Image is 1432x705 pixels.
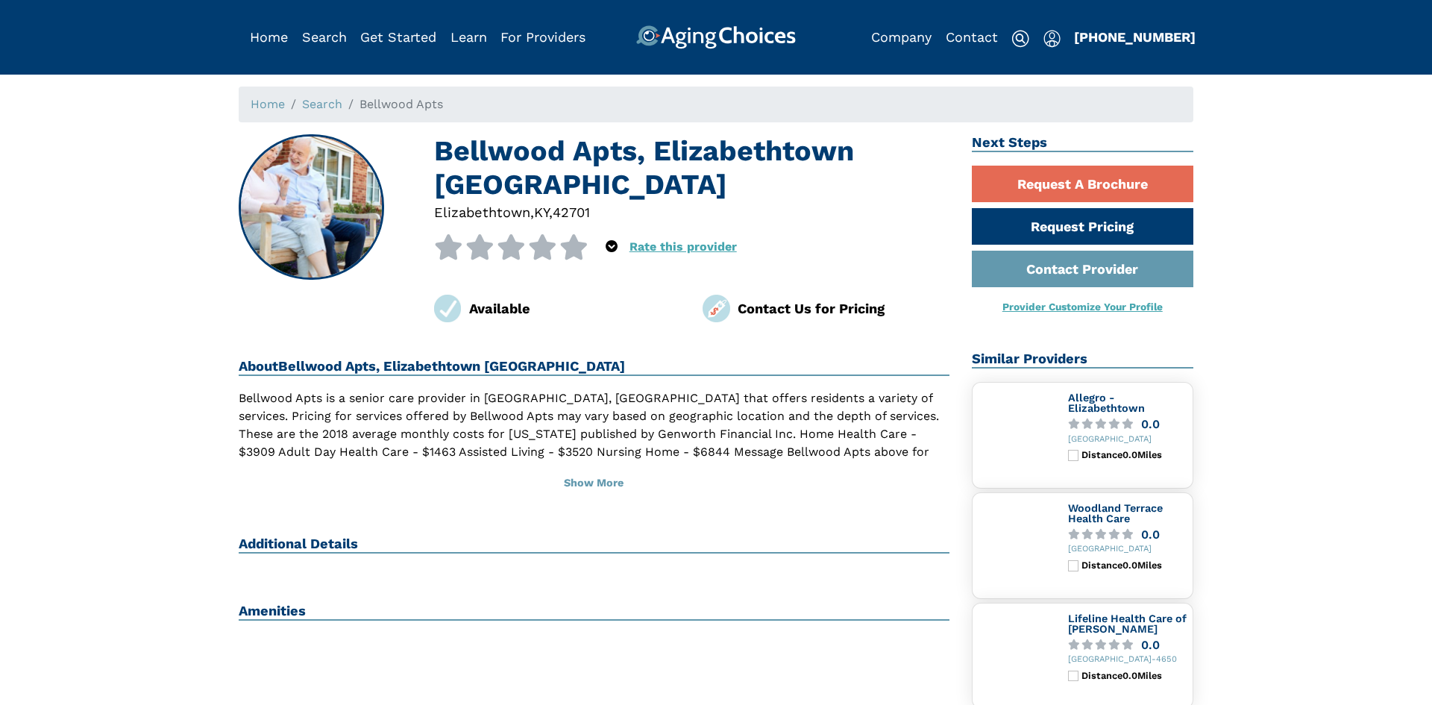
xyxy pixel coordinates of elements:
[636,25,796,49] img: AgingChoices
[1068,545,1187,554] div: [GEOGRAPHIC_DATA]
[1068,639,1187,651] a: 0.0
[302,29,347,45] a: Search
[972,166,1194,202] a: Request A Brochure
[359,97,443,111] span: Bellwood Apts
[239,87,1193,122] nav: breadcrumb
[1081,450,1187,460] div: Distance 0.0 Miles
[302,25,347,49] div: Popover trigger
[534,204,549,220] span: KY
[1068,435,1187,445] div: [GEOGRAPHIC_DATA]
[1068,529,1187,540] a: 0.0
[553,202,590,222] div: 42701
[360,29,436,45] a: Get Started
[1002,301,1163,313] a: Provider Customize Your Profile
[239,467,949,500] button: Show More
[530,204,534,220] span: ,
[946,29,998,45] a: Contact
[738,298,949,319] div: Contact Us for Pricing
[1141,639,1160,651] div: 0.0
[250,29,288,45] a: Home
[871,29,932,45] a: Company
[972,208,1194,245] a: Request Pricing
[1068,655,1187,665] div: [GEOGRAPHIC_DATA]-4650
[1141,419,1160,430] div: 0.0
[239,358,949,376] h2: About Bellwood Apts, Elizabethtown [GEOGRAPHIC_DATA]
[1068,612,1187,635] a: Lifeline Health Care of [PERSON_NAME]
[1081,560,1187,571] div: Distance 0.0 Miles
[500,29,585,45] a: For Providers
[239,389,949,479] p: Bellwood Apts is a senior care provider in [GEOGRAPHIC_DATA], [GEOGRAPHIC_DATA] that offers resid...
[1141,529,1160,540] div: 0.0
[1074,29,1196,45] a: [PHONE_NUMBER]
[239,536,949,554] h2: Additional Details
[972,351,1194,369] h2: Similar Providers
[302,97,342,111] a: Search
[240,136,383,279] img: Bellwood Apts, Elizabethtown KY
[1068,392,1145,414] a: Allegro - Elizabethtown
[239,603,949,621] h2: Amenities
[606,234,618,260] div: Popover trigger
[549,204,553,220] span: ,
[450,29,487,45] a: Learn
[1068,419,1187,430] a: 0.0
[1011,30,1029,48] img: search-icon.svg
[434,204,530,220] span: Elizabethtown
[251,97,285,111] a: Home
[1043,25,1061,49] div: Popover trigger
[469,298,681,319] div: Available
[972,134,1194,152] h2: Next Steps
[1081,671,1187,681] div: Distance 0.0 Miles
[1068,502,1163,524] a: Woodland Terrace Health Care
[1043,30,1061,48] img: user-icon.svg
[434,134,949,202] h1: Bellwood Apts, Elizabethtown [GEOGRAPHIC_DATA]
[629,239,737,254] a: Rate this provider
[972,251,1194,287] a: Contact Provider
